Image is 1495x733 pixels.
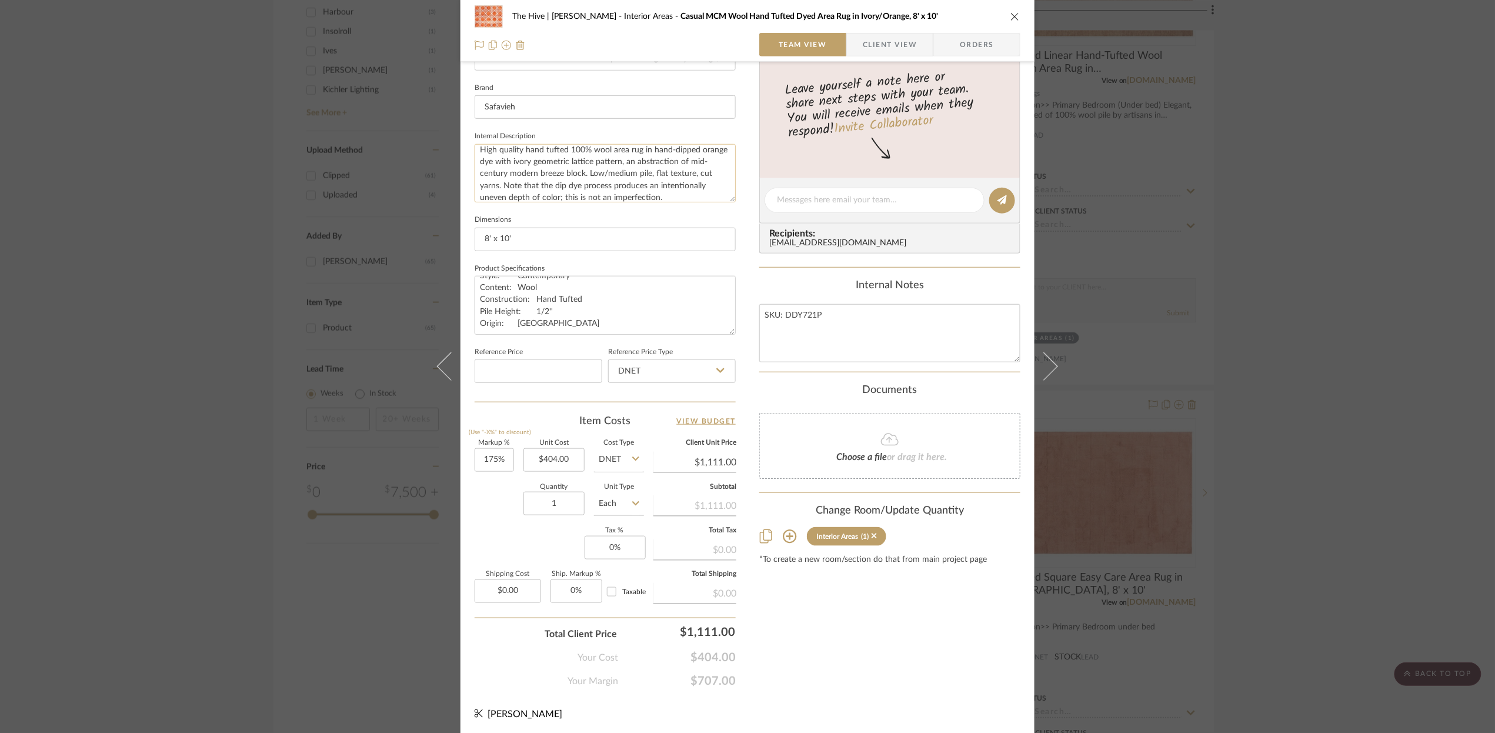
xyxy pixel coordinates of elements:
[618,674,736,688] span: $707.00
[887,452,947,462] span: or drag it here.
[653,494,736,515] div: $1,111.00
[523,440,585,446] label: Unit Cost
[578,651,618,665] span: Your Cost
[816,532,858,541] div: Interior Areas
[568,674,618,688] span: Your Margin
[653,538,736,559] div: $0.00
[594,440,644,446] label: Cost Type
[769,239,1015,248] div: [EMAIL_ADDRESS][DOMAIN_NAME]
[475,85,493,91] label: Brand
[653,440,736,446] label: Client Unit Price
[523,484,585,490] label: Quantity
[594,484,644,490] label: Unit Type
[475,440,514,446] label: Markup %
[769,228,1015,239] span: Recipients:
[475,349,523,355] label: Reference Price
[608,349,673,355] label: Reference Price Type
[1010,11,1020,22] button: close
[623,620,740,644] div: $1,111.00
[475,266,545,272] label: Product Specifications
[475,228,736,251] input: Enter the dimensions of this item
[833,111,934,140] a: Invite Collaborator
[475,571,541,577] label: Shipping Cost
[759,505,1020,518] div: Change Room/Update Quantity
[512,12,624,21] span: The Hive | [PERSON_NAME]
[475,95,736,119] input: Enter Brand
[545,627,617,641] span: Total Client Price
[516,41,525,50] img: Remove from project
[680,12,938,21] span: Casual MCM Wool Hand Tufted Dyed Area Rug in Ivory/Orange, 8' x 10'
[624,12,680,21] span: Interior Areas
[653,528,736,534] label: Total Tax
[759,555,1020,565] div: *To create a new room/section do that from main project page
[475,134,536,139] label: Internal Description
[653,484,736,490] label: Subtotal
[475,5,503,28] img: 9f318d9d-3216-4186-aeb8-2ac5a7c1265f_48x40.jpg
[585,528,644,534] label: Tax %
[758,64,1022,143] div: Leave yourself a note here or share next steps with your team. You will receive emails when they ...
[653,582,736,603] div: $0.00
[618,651,736,665] span: $404.00
[475,217,511,223] label: Dimensions
[622,588,646,595] span: Taxable
[947,33,1007,56] span: Orders
[550,571,602,577] label: Ship. Markup %
[759,384,1020,397] div: Documents
[836,452,887,462] span: Choose a file
[863,33,917,56] span: Client View
[861,532,869,541] div: (1)
[653,571,736,577] label: Total Shipping
[475,414,736,428] div: Item Costs
[677,414,736,428] a: View Budget
[488,709,562,719] span: [PERSON_NAME]
[759,279,1020,292] div: Internal Notes
[779,33,827,56] span: Team View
